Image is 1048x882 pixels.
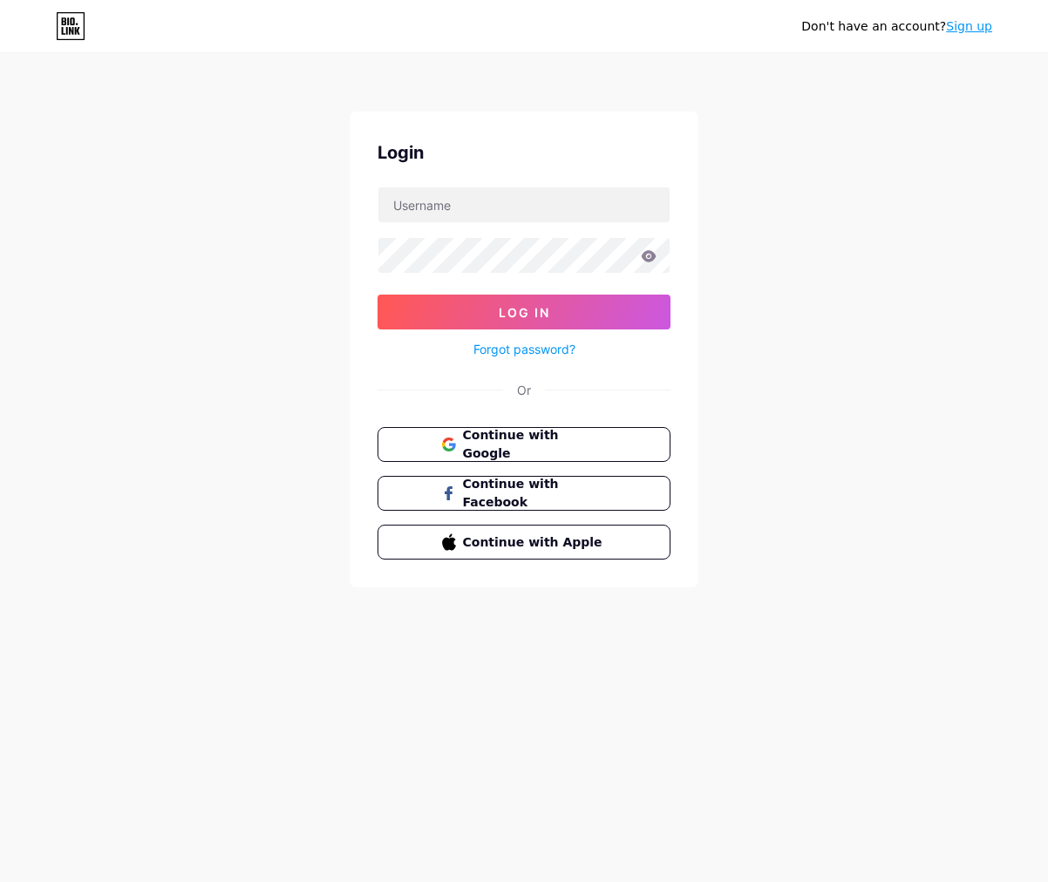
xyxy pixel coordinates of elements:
div: Don't have an account? [801,17,992,36]
a: Forgot password? [473,340,575,358]
div: Login [378,139,670,166]
input: Username [378,187,670,222]
span: Continue with Google [463,426,607,463]
span: Continue with Facebook [463,475,607,512]
span: Log In [499,305,550,320]
a: Sign up [946,19,992,33]
span: Continue with Apple [463,533,607,552]
button: Continue with Apple [378,525,670,560]
button: Continue with Google [378,427,670,462]
button: Continue with Facebook [378,476,670,511]
button: Log In [378,295,670,329]
div: Or [517,381,531,399]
